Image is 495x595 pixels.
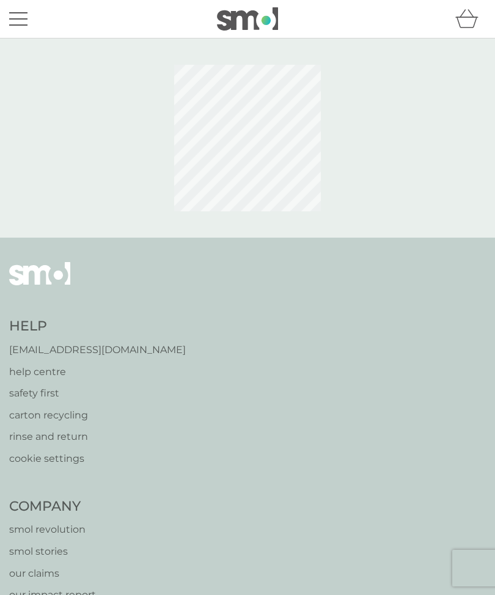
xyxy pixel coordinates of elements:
[9,407,186,423] a: carton recycling
[9,7,28,31] button: menu
[9,566,140,582] a: our claims
[455,7,486,31] div: basket
[9,451,186,467] a: cookie settings
[9,342,186,358] a: [EMAIL_ADDRESS][DOMAIN_NAME]
[9,385,186,401] a: safety first
[9,262,70,304] img: smol
[9,317,186,336] h4: Help
[217,7,278,31] img: smol
[9,429,186,445] a: rinse and return
[9,522,140,538] a: smol revolution
[9,497,140,516] h4: Company
[9,364,186,380] a: help centre
[9,544,140,560] a: smol stories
